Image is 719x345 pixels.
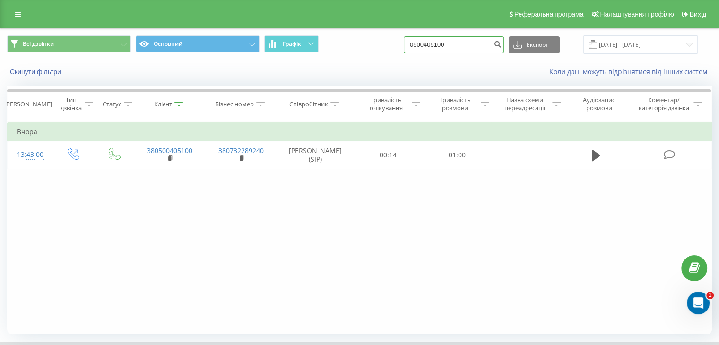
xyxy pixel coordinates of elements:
span: Графік [283,41,301,47]
div: Тривалість очікування [363,96,410,112]
div: Аудіозапис розмови [572,96,627,112]
button: Графік [264,35,319,52]
button: Експорт [509,36,560,53]
div: [PERSON_NAME] [4,100,52,108]
span: Реферальна програма [514,10,584,18]
div: Тривалість розмови [431,96,478,112]
div: Статус [103,100,121,108]
button: Всі дзвінки [7,35,131,52]
input: Пошук за номером [404,36,504,53]
a: 380732289240 [218,146,264,155]
a: Коли дані можуть відрізнятися вiд інших систем [549,67,712,76]
iframe: Intercom live chat [687,292,710,314]
span: Вихід [690,10,706,18]
span: Налаштування профілю [600,10,674,18]
button: Скинути фільтри [7,68,66,76]
span: 1 [706,292,714,299]
div: Клієнт [154,100,172,108]
div: Назва схеми переадресації [500,96,550,112]
div: Тип дзвінка [60,96,82,112]
div: Бізнес номер [215,100,254,108]
div: Співробітник [289,100,328,108]
div: Коментар/категорія дзвінка [636,96,691,112]
button: Основний [136,35,260,52]
td: 01:00 [423,141,491,169]
td: 00:14 [354,141,423,169]
div: 13:43:00 [17,146,42,164]
a: 380500405100 [147,146,192,155]
td: [PERSON_NAME] (SIP) [277,141,354,169]
td: Вчора [8,122,712,141]
span: Всі дзвінки [23,40,54,48]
